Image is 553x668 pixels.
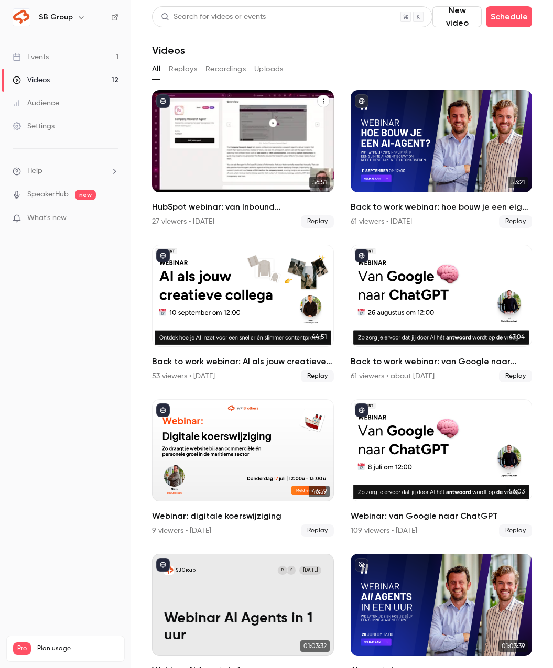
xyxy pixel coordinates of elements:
span: new [75,190,96,200]
button: published [355,403,368,417]
button: Uploads [254,61,284,78]
span: Plan usage [37,644,118,653]
div: 61 viewers • about [DATE] [351,371,435,381]
h1: Videos [152,44,185,57]
li: Back to work webinar: van Google naar ChatGPT [351,245,533,382]
h2: Back to work webinar: AI als jouw creatieve collega [152,355,334,368]
span: 46:59 [309,486,330,497]
span: 44:51 [309,331,330,343]
div: Events [13,52,49,62]
a: 56:03Webinar: van Google naar ChatGPT109 viewers • [DATE]Replay [351,399,533,537]
div: 27 viewers • [DATE] [152,216,214,227]
span: Pro [13,642,31,655]
span: [DATE] [299,566,321,575]
li: Webinar: van Google naar ChatGPT [351,399,533,537]
h2: Back to work webinar: van Google naar ChatGPT [351,355,533,368]
span: 01:03:32 [300,640,330,652]
div: 61 viewers • [DATE] [351,216,412,227]
a: 53:21Back to work webinar: hoe bouw je een eigen AI agent?61 viewers • [DATE]Replay [351,90,533,228]
span: Replay [499,370,532,382]
section: Videos [152,6,532,662]
button: published [156,403,170,417]
a: 47:04Back to work webinar: van Google naar ChatGPT61 viewers • about [DATE]Replay [351,245,533,382]
h6: SB Group [39,12,73,23]
a: 56:51HubSpot webinar: van Inbound [GEOGRAPHIC_DATA][PERSON_NAME] jouw CRM27 viewers • [DATE]Replay [152,90,334,228]
button: published [156,558,170,572]
button: Replays [169,61,197,78]
button: published [156,249,170,262]
h2: HubSpot webinar: van Inbound [GEOGRAPHIC_DATA][PERSON_NAME] jouw CRM [152,201,334,213]
span: Replay [499,215,532,228]
iframe: Noticeable Trigger [106,214,118,223]
p: SB Group [176,567,196,574]
h2: Back to work webinar: hoe bouw je een eigen AI agent? [351,201,533,213]
li: HubSpot webinar: van Inbound San Francisco naar jouw CRM [152,90,334,228]
p: Webinar AI Agents in 1 uur [164,610,321,643]
div: Audience [13,98,59,108]
h2: Webinar: van Google naar ChatGPT [351,510,533,522]
h2: Webinar: digitale koerswijziging [152,510,334,522]
button: Recordings [205,61,246,78]
button: published [355,249,368,262]
span: Help [27,166,42,177]
li: Back to work webinar: AI als jouw creatieve collega [152,245,334,382]
div: R [277,565,287,575]
button: published [355,94,368,108]
button: published [156,94,170,108]
button: Schedule [486,6,532,27]
span: 56:51 [309,177,330,188]
div: Search for videos or events [161,12,266,23]
div: 109 viewers • [DATE] [351,525,417,536]
span: 47:04 [506,331,528,343]
button: unpublished [355,558,368,572]
span: Replay [301,370,334,382]
button: All [152,61,160,78]
span: 53:21 [508,177,528,188]
img: SB Group [13,9,30,26]
span: 56:03 [506,486,528,497]
div: 9 viewers • [DATE] [152,525,211,536]
span: 01:03:39 [498,640,528,652]
div: Settings [13,121,55,132]
div: 53 viewers • [DATE] [152,371,215,381]
a: 44:51Back to work webinar: AI als jouw creatieve collega53 viewers • [DATE]Replay [152,245,334,382]
li: Back to work webinar: hoe bouw je een eigen AI agent? [351,90,533,228]
a: 46:59Webinar: digitale koerswijziging9 viewers • [DATE]Replay [152,399,334,537]
li: Webinar: digitale koerswijziging [152,399,334,537]
span: Replay [301,524,334,537]
span: Replay [499,524,532,537]
div: S [286,565,296,575]
span: Replay [301,215,334,228]
a: SpeakerHub [27,189,69,200]
button: New video [432,6,482,27]
span: What's new [27,213,67,224]
li: help-dropdown-opener [13,166,118,177]
div: Videos [13,75,50,85]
